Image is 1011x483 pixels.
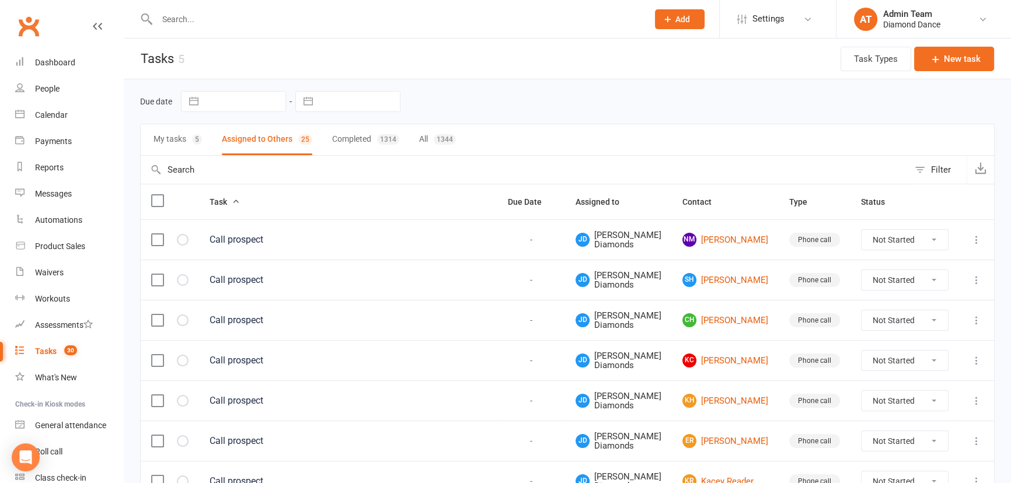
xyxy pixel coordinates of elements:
a: Payments [15,128,123,155]
button: Due Date [508,195,555,209]
a: KH[PERSON_NAME] [682,394,768,408]
div: Class check-in [35,473,86,482]
span: Settings [752,6,785,32]
input: Search [141,156,909,184]
span: JD [576,273,590,287]
span: ER [682,434,696,448]
div: Payments [35,136,72,146]
span: Assigned to [576,197,632,206]
span: [PERSON_NAME] Diamonds [576,271,661,290]
span: NM [682,233,696,247]
div: 1314 [377,134,399,145]
span: KH [682,394,696,408]
div: - [508,356,555,366]
div: - [508,275,555,285]
span: JD [576,434,590,448]
div: Automations [35,215,82,225]
div: - [508,396,555,406]
a: Clubworx [14,12,43,41]
div: What's New [35,373,77,382]
a: CH[PERSON_NAME] [682,313,768,327]
span: Kc [682,353,696,367]
div: Call prospect [210,395,487,407]
a: People [15,76,123,102]
a: SH[PERSON_NAME] [682,273,768,287]
button: Assigned to Others25 [222,124,312,155]
div: AT [854,8,877,31]
div: Phone call [789,353,840,367]
button: Completed1314 [332,124,399,155]
div: 5 [192,134,202,145]
a: Roll call [15,439,123,465]
div: Phone call [789,273,840,287]
span: [PERSON_NAME] Diamonds [576,391,661,411]
span: [PERSON_NAME] Diamonds [576,351,661,370]
div: Calendar [35,110,68,120]
input: Search... [154,11,640,27]
div: Assessments [35,320,93,330]
div: - [508,436,555,446]
a: Calendar [15,102,123,128]
span: JD [576,313,590,327]
button: Type [789,195,820,209]
button: All1344 [419,124,456,155]
div: - [508,316,555,325]
div: 5 [178,52,184,66]
button: New task [914,47,994,71]
span: Task [210,197,240,206]
div: Reports [35,163,64,172]
button: My tasks5 [154,124,202,155]
div: 1344 [434,134,456,145]
a: Tasks 30 [15,338,123,365]
a: NM[PERSON_NAME] [682,233,768,247]
span: JD [576,353,590,367]
span: Due Date [508,197,555,206]
a: Product Sales [15,233,123,260]
div: Tasks [35,346,57,356]
span: JD [576,233,590,247]
span: SH [682,273,696,287]
div: 25 [298,134,312,145]
a: Waivers [15,260,123,286]
div: Phone call [789,434,840,448]
span: Type [789,197,820,206]
button: Status [861,195,898,209]
button: Contact [682,195,724,209]
span: CH [682,313,696,327]
button: Task [210,195,240,209]
div: Waivers [35,268,64,277]
div: Call prospect [210,314,487,326]
div: Call prospect [210,435,487,447]
div: Admin Team [883,9,940,19]
div: Open Intercom Messenger [12,443,40,471]
a: Workouts [15,286,123,312]
span: 30 [64,345,77,355]
span: Contact [682,197,724,206]
button: Add [655,9,705,29]
div: Phone call [789,394,840,408]
a: Messages [15,181,123,207]
div: People [35,84,60,93]
div: Call prospect [210,234,487,246]
div: Call prospect [210,274,487,286]
button: Filter [909,156,967,184]
div: - [508,235,555,245]
span: JD [576,394,590,408]
div: Diamond Dance [883,19,940,30]
button: Task Types [841,47,911,71]
button: Assigned to [576,195,632,209]
a: Reports [15,155,123,181]
a: ER[PERSON_NAME] [682,434,768,448]
div: Product Sales [35,242,85,251]
span: [PERSON_NAME] Diamonds [576,432,661,451]
h1: Tasks [124,38,184,79]
label: Due date [140,97,172,106]
div: Messages [35,189,72,198]
a: Kc[PERSON_NAME] [682,353,768,367]
a: Automations [15,207,123,233]
a: What's New [15,365,123,391]
div: Phone call [789,313,840,327]
span: Status [861,197,898,206]
div: Phone call [789,233,840,247]
a: Dashboard [15,50,123,76]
